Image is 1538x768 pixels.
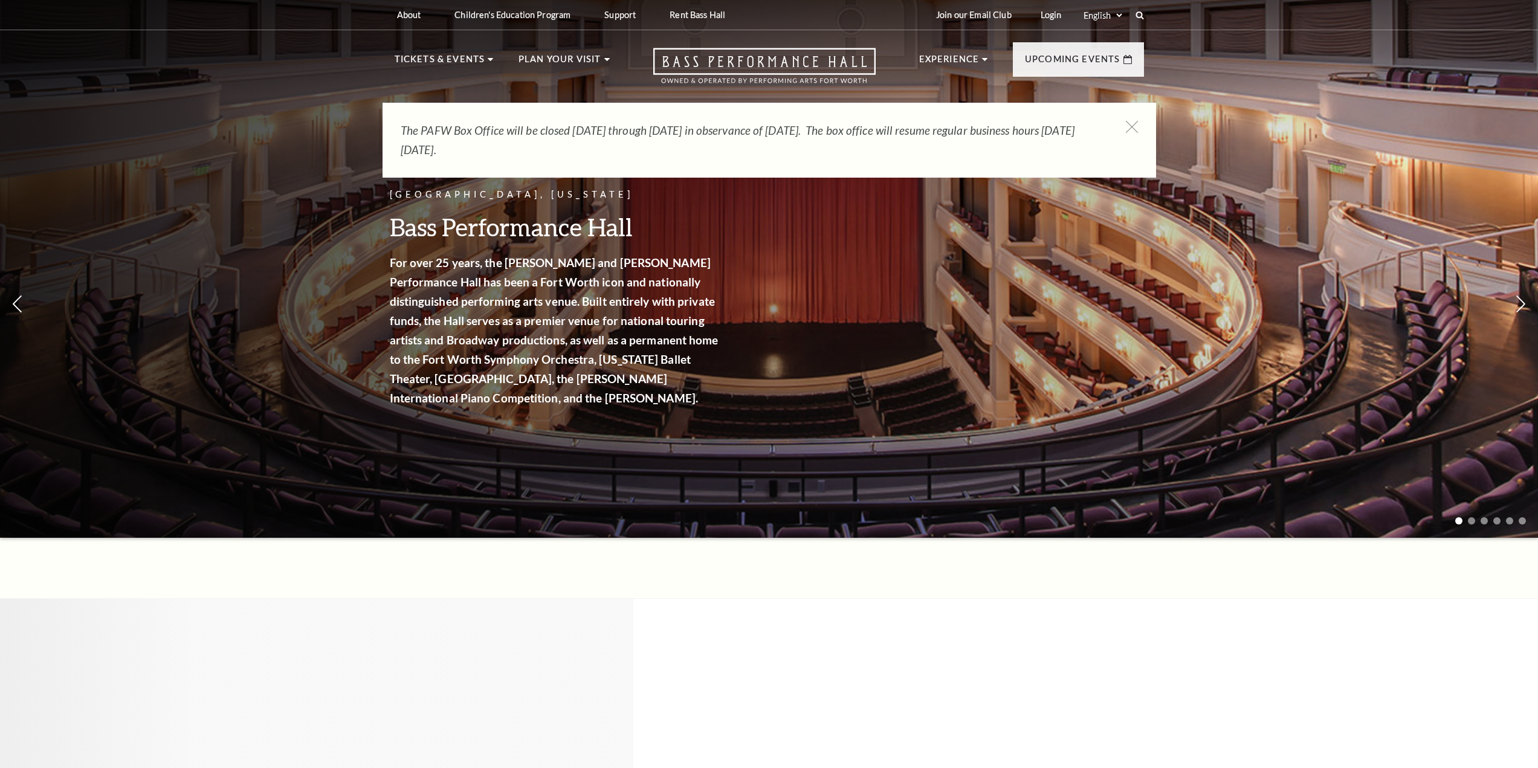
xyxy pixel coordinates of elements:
h3: Bass Performance Hall [390,211,722,242]
em: The PAFW Box Office will be closed [DATE] through [DATE] in observance of [DATE]. The box office ... [401,123,1074,157]
p: [GEOGRAPHIC_DATA], [US_STATE] [390,187,722,202]
p: About [397,10,421,20]
strong: For over 25 years, the [PERSON_NAME] and [PERSON_NAME] Performance Hall has been a Fort Worth ico... [390,256,719,405]
p: Tickets & Events [395,52,485,74]
p: Rent Bass Hall [670,10,725,20]
p: Plan Your Visit [519,52,601,74]
p: Support [604,10,636,20]
select: Select: [1081,10,1124,21]
p: Upcoming Events [1025,52,1120,74]
p: Experience [919,52,980,74]
p: Children's Education Program [454,10,570,20]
